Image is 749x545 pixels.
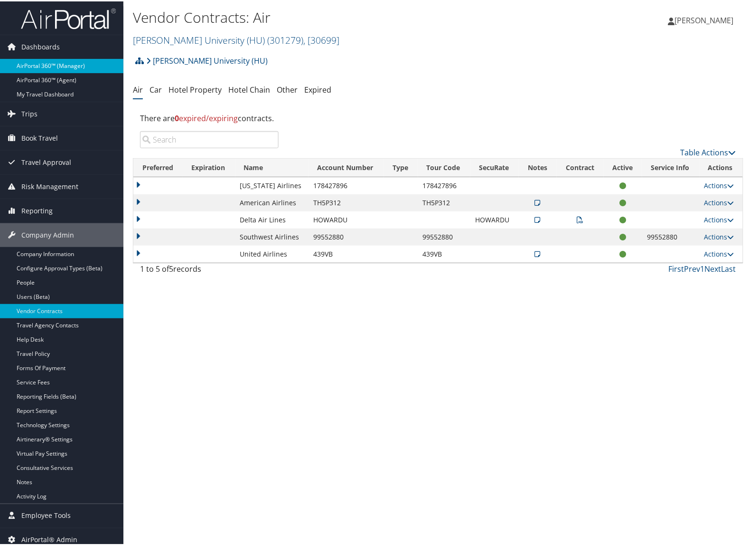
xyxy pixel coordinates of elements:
td: 178427896 [309,176,384,193]
a: Prev [684,262,701,273]
input: Search [140,130,279,147]
th: Preferred: activate to sort column ascending [133,157,183,176]
a: Actions [704,180,734,189]
a: Table Actions [681,146,736,156]
td: [US_STATE] Airlines [235,176,309,193]
span: ( 301279 ) [267,32,303,45]
span: Book Travel [21,125,58,149]
th: Tour Code: activate to sort column ascending [418,157,470,176]
th: SecuRate: activate to sort column ascending [470,157,519,176]
td: TH5P312 [418,193,470,210]
th: Actions [700,157,743,176]
a: Car [150,83,162,94]
td: TH5P312 [309,193,384,210]
th: Notes: activate to sort column ascending [519,157,556,176]
span: Travel Approval [21,149,71,173]
a: Last [721,262,736,273]
th: Account Number: activate to sort column ascending [309,157,384,176]
td: 439VB [309,244,384,261]
a: Air [133,83,143,94]
span: Reporting [21,198,53,221]
td: 178427896 [418,176,470,193]
div: There are contracts. [133,104,743,130]
a: Actions [704,248,734,257]
img: airportal-logo.png [21,6,116,29]
a: First [669,262,684,273]
span: [PERSON_NAME] [675,14,734,24]
td: HOWARDU [470,210,519,227]
a: Actions [704,197,734,206]
th: Type: activate to sort column ascending [384,157,418,176]
td: Southwest Airlines [235,227,309,244]
a: [PERSON_NAME] University (HU) [146,50,268,69]
th: Service Info: activate to sort column ascending [642,157,700,176]
a: 1 [701,262,705,273]
strong: 0 [175,112,179,122]
div: 1 to 5 of records [140,262,279,278]
h1: Vendor Contracts: Air [133,6,540,26]
a: Expired [304,83,331,94]
th: Active: activate to sort column ascending [604,157,643,176]
span: Company Admin [21,222,74,246]
a: Actions [704,214,734,223]
a: [PERSON_NAME] University (HU) [133,32,339,45]
td: United Airlines [235,244,309,261]
th: Expiration: activate to sort column ascending [183,157,235,176]
th: Name: activate to sort column ascending [235,157,309,176]
span: Risk Management [21,173,78,197]
span: expired/expiring [175,112,238,122]
td: HOWARDU [309,210,384,227]
span: Trips [21,101,37,124]
a: Hotel Chain [228,83,270,94]
td: 99552880 [418,227,470,244]
td: 439VB [418,244,470,261]
a: Actions [704,231,734,240]
span: 5 [169,262,173,273]
span: Employee Tools [21,503,71,526]
a: Next [705,262,721,273]
th: Contract: activate to sort column ascending [557,157,604,176]
td: 99552880 [309,227,384,244]
a: Other [277,83,298,94]
td: Delta Air Lines [235,210,309,227]
td: 99552880 [642,227,700,244]
span: Dashboards [21,34,60,57]
a: [PERSON_NAME] [668,5,743,33]
a: Hotel Property [169,83,222,94]
span: , [ 30699 ] [303,32,339,45]
td: American Airlines [235,193,309,210]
